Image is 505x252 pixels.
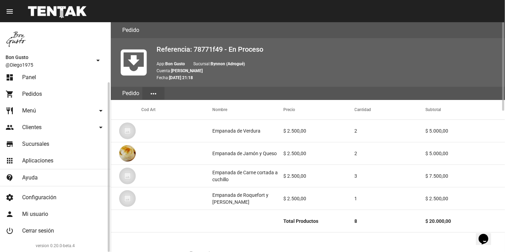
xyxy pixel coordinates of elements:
[119,168,136,184] img: 07c47add-75b0-4ce5-9aba-194f44787723.jpg
[119,190,136,207] img: 07c47add-75b0-4ce5-9aba-194f44787723.jpg
[6,123,14,132] mat-icon: people
[211,61,245,66] b: Bynnon (Adrogué)
[22,174,38,181] span: Ayuda
[94,56,102,65] mat-icon: arrow_drop_down
[212,100,283,119] mat-header-cell: Nombre
[122,25,139,35] h3: Pedido
[426,100,505,119] mat-header-cell: Subtotal
[355,187,426,210] mat-cell: 1
[119,145,136,162] img: 5b7eafec-7107-4ae9-ad5c-64f5fde03882.jpg
[6,90,14,98] mat-icon: shopping_cart
[6,53,91,61] span: Bon Gusto
[6,157,14,165] mat-icon: apps
[6,61,91,68] span: @Diego1975
[22,227,54,234] span: Cerrar sesión
[283,142,354,165] mat-cell: $ 2.500,00
[355,165,426,187] mat-cell: 3
[22,91,42,98] span: Pedidos
[97,123,105,132] mat-icon: arrow_drop_down
[171,68,203,73] b: [PERSON_NAME]
[6,210,14,218] mat-icon: person
[426,210,505,232] mat-cell: $ 20.000,00
[169,75,193,80] b: [DATE] 21:18
[22,211,48,218] span: Mi usuario
[22,194,56,201] span: Configuración
[355,210,426,232] mat-cell: 8
[22,107,36,114] span: Menú
[97,107,105,115] mat-icon: arrow_drop_down
[212,127,260,134] div: Empanada de Verdura
[119,87,142,100] div: Pedido
[283,165,354,187] mat-cell: $ 2.500,00
[426,187,505,210] mat-cell: $ 2.500,00
[6,242,105,249] div: version 0.20.0-beta.4
[6,174,14,182] mat-icon: contact_support
[426,120,505,142] mat-cell: $ 5.000,00
[6,140,14,148] mat-icon: store
[6,7,14,16] mat-icon: menu
[6,73,14,82] mat-icon: dashboard
[6,227,14,235] mat-icon: power_settings_new
[355,142,426,165] mat-cell: 2
[426,165,505,187] mat-cell: $ 7.500,00
[22,124,42,131] span: Clientes
[283,120,354,142] mat-cell: $ 2.500,00
[212,150,277,157] div: Empanada de Jamón y Queso
[119,123,136,139] img: 07c47add-75b0-4ce5-9aba-194f44787723.jpg
[476,224,498,245] iframe: chat widget
[165,61,185,66] b: Bon Gusto
[6,107,14,115] mat-icon: restaurant
[283,100,354,119] mat-header-cell: Precio
[157,74,499,81] p: Fecha:
[212,169,283,183] div: Empanada de Carne cortada a cuchillo
[141,100,212,119] mat-header-cell: Cod Art
[355,120,426,142] mat-cell: 2
[283,187,354,210] mat-cell: $ 2.500,00
[149,90,158,98] mat-icon: more_horiz
[6,28,28,50] img: 8570adf9-ca52-4367-b116-ae09c64cf26e.jpg
[22,157,53,164] span: Aplicaciones
[157,44,499,55] h2: Referencia: 78771f49 - En Proceso
[22,74,36,81] span: Panel
[22,141,49,148] span: Sucursales
[116,45,151,80] mat-icon: move_to_inbox
[426,142,505,165] mat-cell: $ 5.000,00
[157,67,499,74] p: Cuenta:
[142,87,165,100] button: Elegir sección
[212,192,283,205] div: Empanada de Roquefort y [PERSON_NAME]
[157,60,499,67] p: App: Sucursal:
[355,100,426,119] mat-header-cell: Cantidad
[283,210,354,232] mat-cell: Total Productos
[6,193,14,202] mat-icon: settings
